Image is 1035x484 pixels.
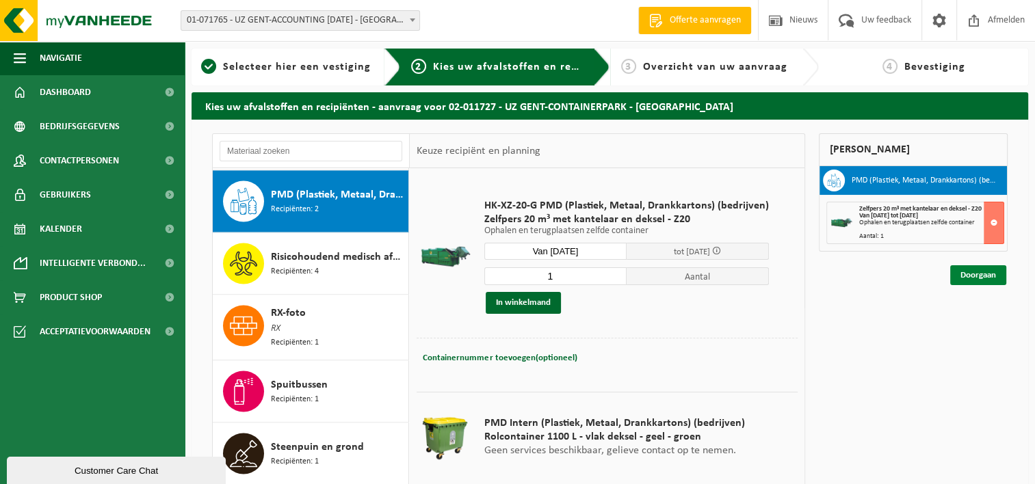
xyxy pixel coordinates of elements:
button: Containernummer toevoegen(optioneel) [421,349,578,368]
span: RX-foto [271,305,306,321]
div: Aantal: 1 [859,233,1004,240]
span: Intelligente verbond... [40,246,146,280]
button: Risicohoudend medisch afval Recipiënten: 4 [213,232,409,295]
span: 4 [882,59,898,74]
span: Zelfpers 20 m³ met kantelaar en deksel - Z20 [859,205,982,213]
span: Gebruikers [40,178,91,212]
span: Steenpuin en grond [271,439,364,455]
span: Containernummer toevoegen(optioneel) [423,353,577,362]
a: 1Selecteer hier een vestiging [198,59,374,75]
button: In winkelmand [486,292,561,314]
span: Zelfpers 20 m³ met kantelaar en deksel - Z20 [484,213,769,226]
span: Overzicht van uw aanvraag [643,62,787,72]
span: Recipiënten: 2 [271,203,319,216]
div: Ophalen en terugplaatsen zelfde container [859,219,1004,226]
strong: Van [DATE] tot [DATE] [859,212,918,219]
a: Offerte aanvragen [638,7,751,34]
span: Spuitbussen [271,377,328,393]
input: Materiaal zoeken [220,141,402,161]
span: Recipiënten: 1 [271,455,319,468]
input: Selecteer datum [484,243,627,260]
div: Geen services beschikbaar, gelieve contact op te nemen. [477,403,752,471]
span: Acceptatievoorwaarden [40,314,150,349]
span: 01-071765 - UZ GENT-ACCOUNTING 0 BC - GENT [181,11,419,30]
span: 01-071765 - UZ GENT-ACCOUNTING 0 BC - GENT [181,10,420,31]
span: 3 [621,59,636,74]
span: Offerte aanvragen [666,14,744,27]
span: Risicohoudend medisch afval [271,249,405,265]
span: Selecteer hier een vestiging [223,62,371,72]
span: Navigatie [40,41,82,75]
a: Doorgaan [950,265,1006,285]
span: RX [271,321,280,336]
iframe: chat widget [7,454,228,484]
span: Product Shop [40,280,102,314]
span: Recipiënten: 1 [271,336,319,349]
span: Bedrijfsgegevens [40,109,120,144]
button: PMD (Plastiek, Metaal, Drankkartons) (bedrijven) Recipiënten: 2 [213,170,409,232]
button: Spuitbussen Recipiënten: 1 [213,360,409,422]
span: tot [DATE] [674,247,710,256]
h2: Kies uw afvalstoffen en recipiënten - aanvraag voor 02-011727 - UZ GENT-CONTAINERPARK - [GEOGRAPH... [192,92,1028,119]
div: Keuze recipiënt en planning [410,134,547,168]
span: PMD (Plastiek, Metaal, Drankkartons) (bedrijven) [271,187,405,203]
span: 2 [411,59,426,74]
span: Kies uw afvalstoffen en recipiënten [433,62,621,72]
span: Rolcontainer 1100 L - vlak deksel - geel - groen [484,430,745,444]
span: HK-XZ-20-G PMD (Plastiek, Metaal, Drankkartons) (bedrijven) [484,199,769,213]
span: Contactpersonen [40,144,119,178]
span: 1 [201,59,216,74]
span: PMD Intern (Plastiek, Metaal, Drankkartons) (bedrijven) [484,416,745,430]
span: Aantal [627,267,769,285]
span: Kalender [40,212,82,246]
button: RX-foto RX Recipiënten: 1 [213,295,409,360]
span: Bevestiging [904,62,965,72]
h3: PMD (Plastiek, Metaal, Drankkartons) (bedrijven) [852,170,997,191]
p: Ophalen en terugplaatsen zelfde container [484,226,769,236]
span: Recipiënten: 1 [271,393,319,406]
div: [PERSON_NAME] [819,133,1008,166]
span: Recipiënten: 4 [271,265,319,278]
span: Dashboard [40,75,91,109]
